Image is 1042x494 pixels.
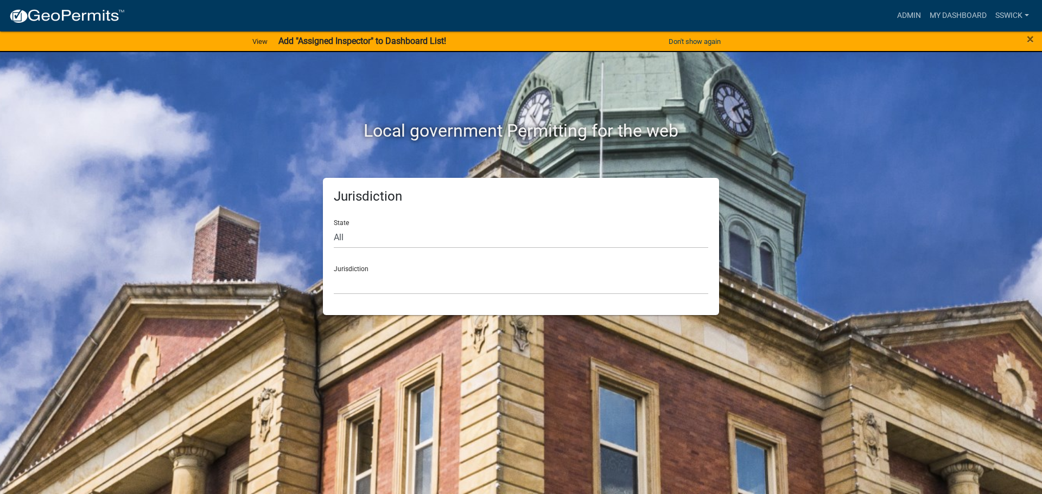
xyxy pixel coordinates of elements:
h5: Jurisdiction [334,189,708,204]
a: View [248,33,272,50]
a: Admin [893,5,925,26]
button: Close [1027,33,1034,46]
h2: Local government Permitting for the web [220,120,822,141]
button: Don't show again [664,33,725,50]
a: My Dashboard [925,5,991,26]
a: sswick [991,5,1033,26]
strong: Add "Assigned Inspector" to Dashboard List! [278,36,446,46]
span: × [1027,31,1034,47]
